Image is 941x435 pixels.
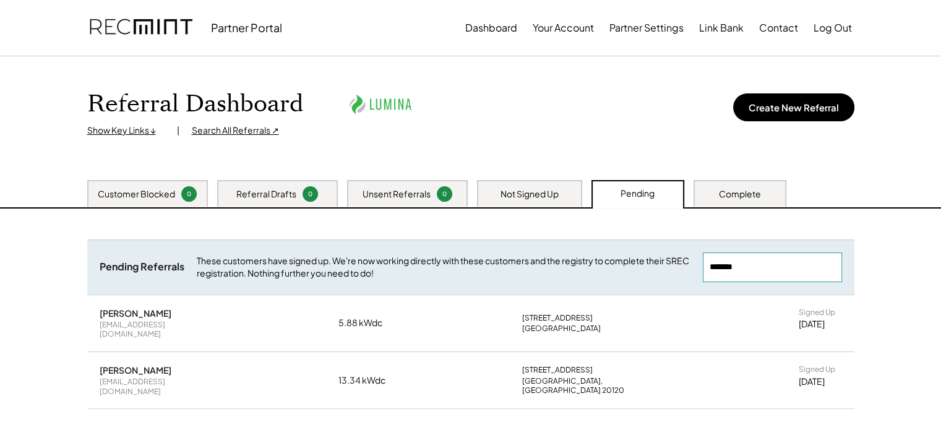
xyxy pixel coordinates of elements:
[100,320,217,339] div: [EMAIL_ADDRESS][DOMAIN_NAME]
[183,189,195,199] div: 0
[522,376,677,395] div: [GEOGRAPHIC_DATA], [GEOGRAPHIC_DATA] 20120
[90,7,192,49] img: recmint-logotype%403x.png
[192,124,279,137] div: Search All Referrals ↗
[100,308,171,319] div: [PERSON_NAME]
[100,377,217,396] div: [EMAIL_ADDRESS][DOMAIN_NAME]
[338,374,400,387] div: 13.34 kWdc
[98,188,175,200] div: Customer Blocked
[733,93,854,121] button: Create New Referral
[522,313,593,323] div: [STREET_ADDRESS]
[197,255,690,279] div: These customers have signed up. We're now working directly with these customers and the registry ...
[439,189,450,199] div: 0
[814,15,852,40] button: Log Out
[609,15,684,40] button: Partner Settings
[346,87,415,121] img: lumina.png
[363,188,431,200] div: Unsent Referrals
[87,90,303,119] h1: Referral Dashboard
[236,188,296,200] div: Referral Drafts
[501,188,559,200] div: Not Signed Up
[798,308,835,317] div: Signed Up
[798,318,824,330] div: [DATE]
[533,15,594,40] button: Your Account
[211,20,282,35] div: Partner Portal
[177,124,179,137] div: |
[304,189,316,199] div: 0
[759,15,798,40] button: Contact
[522,324,601,334] div: [GEOGRAPHIC_DATA]
[621,187,655,200] div: Pending
[100,261,184,273] div: Pending Referrals
[100,364,171,376] div: [PERSON_NAME]
[798,376,824,388] div: [DATE]
[699,15,744,40] button: Link Bank
[465,15,517,40] button: Dashboard
[87,124,165,137] div: Show Key Links ↓
[522,365,593,375] div: [STREET_ADDRESS]
[719,188,761,200] div: Complete
[798,364,835,374] div: Signed Up
[338,317,400,329] div: 5.88 kWdc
